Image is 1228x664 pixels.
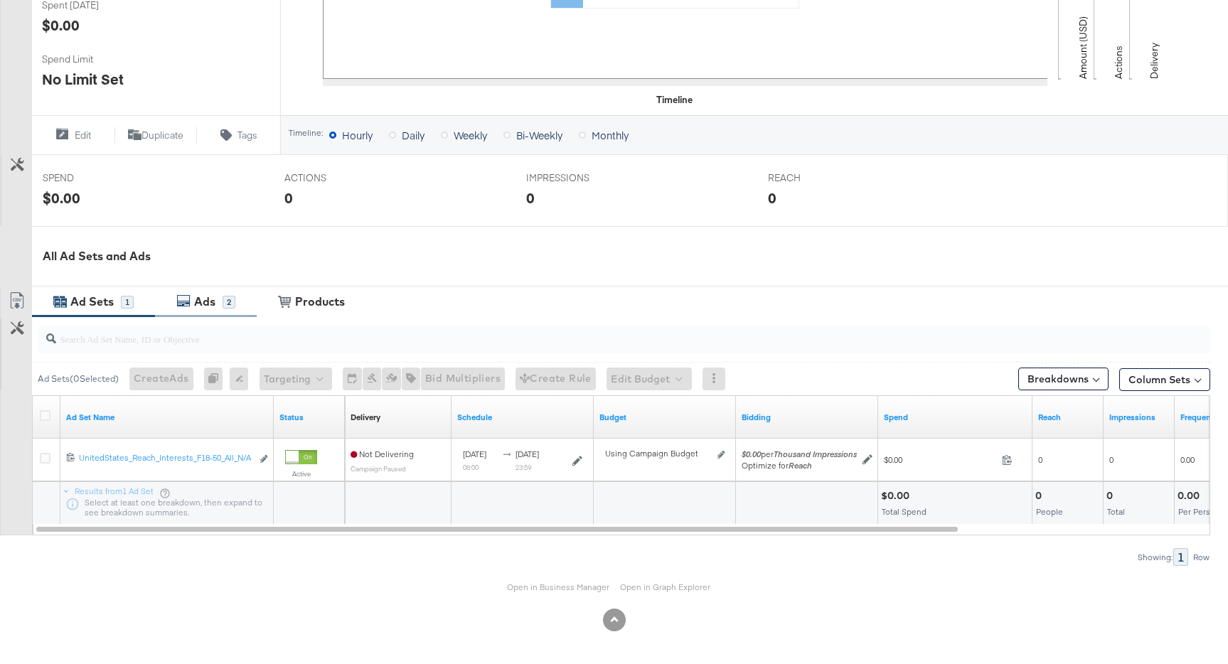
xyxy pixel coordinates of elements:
[742,412,872,423] a: Shows your bid and optimisation settings for this Ad Set.
[121,296,134,309] div: 1
[42,53,149,66] span: Spend Limit
[742,449,857,459] span: per
[351,412,380,423] div: Delivery
[1107,506,1125,517] span: Total
[351,412,380,423] a: Reflects the ability of your Ad Set to achieve delivery based on ad states, schedule and budget.
[351,464,406,473] sub: Campaign Paused
[516,449,539,459] span: [DATE]
[457,412,588,423] a: Shows when your Ad Set is scheduled to deliver.
[79,452,252,467] a: UnitedStates_Reach_Interests_F18-50_All_N/A
[38,373,119,385] div: Ad Sets ( 0 Selected)
[516,463,531,471] sub: 23:59
[295,294,345,310] div: Products
[884,412,1027,423] a: The total amount spent to date.
[882,506,927,517] span: Total Spend
[599,412,730,423] a: Shows the current budget of Ad Set.
[42,69,124,90] div: No Limit Set
[1038,454,1042,465] span: 0
[884,454,996,465] span: $0.00
[351,449,414,459] span: Not Delivering
[402,128,425,142] span: Daily
[768,171,875,185] span: REACH
[516,128,562,142] span: Bi-Weekly
[70,294,114,310] div: Ad Sets
[742,460,857,471] div: Optimize for
[526,188,535,208] div: 0
[223,296,235,309] div: 2
[789,460,812,471] em: Reach
[463,463,479,471] sub: 08:00
[43,248,1228,264] div: All Ad Sets and Ads
[881,489,914,503] div: $0.00
[463,449,486,459] span: [DATE]
[1036,506,1063,517] span: People
[1109,412,1169,423] a: The number of times your ad was served. On mobile apps an ad is counted as served the first time ...
[66,412,268,423] a: Your Ad Set name.
[507,582,609,592] a: Open in Business Manager
[197,127,280,144] button: Tags
[1173,548,1188,566] div: 1
[1178,506,1220,517] span: Per Person
[31,127,114,144] button: Edit
[79,452,252,464] div: UnitedStates_Reach_Interests_F18-50_All_N/A
[56,319,1104,347] input: Search Ad Set Name, ID or Objective
[285,469,317,478] label: Active
[620,582,710,592] a: Open in Graph Explorer
[1109,454,1114,465] span: 0
[1106,489,1117,503] div: 0
[1038,412,1098,423] a: The number of people your ad was served to.
[204,368,230,390] div: 0
[526,171,633,185] span: IMPRESSIONS
[605,448,714,459] div: Using Campaign Budget
[742,449,761,459] em: $0.00
[42,15,80,36] div: $0.00
[1035,489,1046,503] div: 0
[1180,454,1195,465] span: 0.00
[1178,489,1204,503] div: 0.00
[75,129,91,142] span: Edit
[1018,368,1109,390] button: Breakdowns
[592,128,629,142] span: Monthly
[768,188,776,208] div: 0
[1192,552,1210,562] div: Row
[142,129,183,142] span: Duplicate
[288,128,324,138] div: Timeline:
[114,127,198,144] button: Duplicate
[194,294,215,310] div: Ads
[43,188,80,208] div: $0.00
[43,171,149,185] span: SPEND
[1137,552,1173,562] div: Showing:
[284,171,391,185] span: ACTIONS
[454,128,487,142] span: Weekly
[1119,368,1210,391] button: Column Sets
[774,449,857,459] em: Thousand Impressions
[342,128,373,142] span: Hourly
[237,129,257,142] span: Tags
[279,412,339,423] a: Shows the current state of your Ad Set.
[284,188,293,208] div: 0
